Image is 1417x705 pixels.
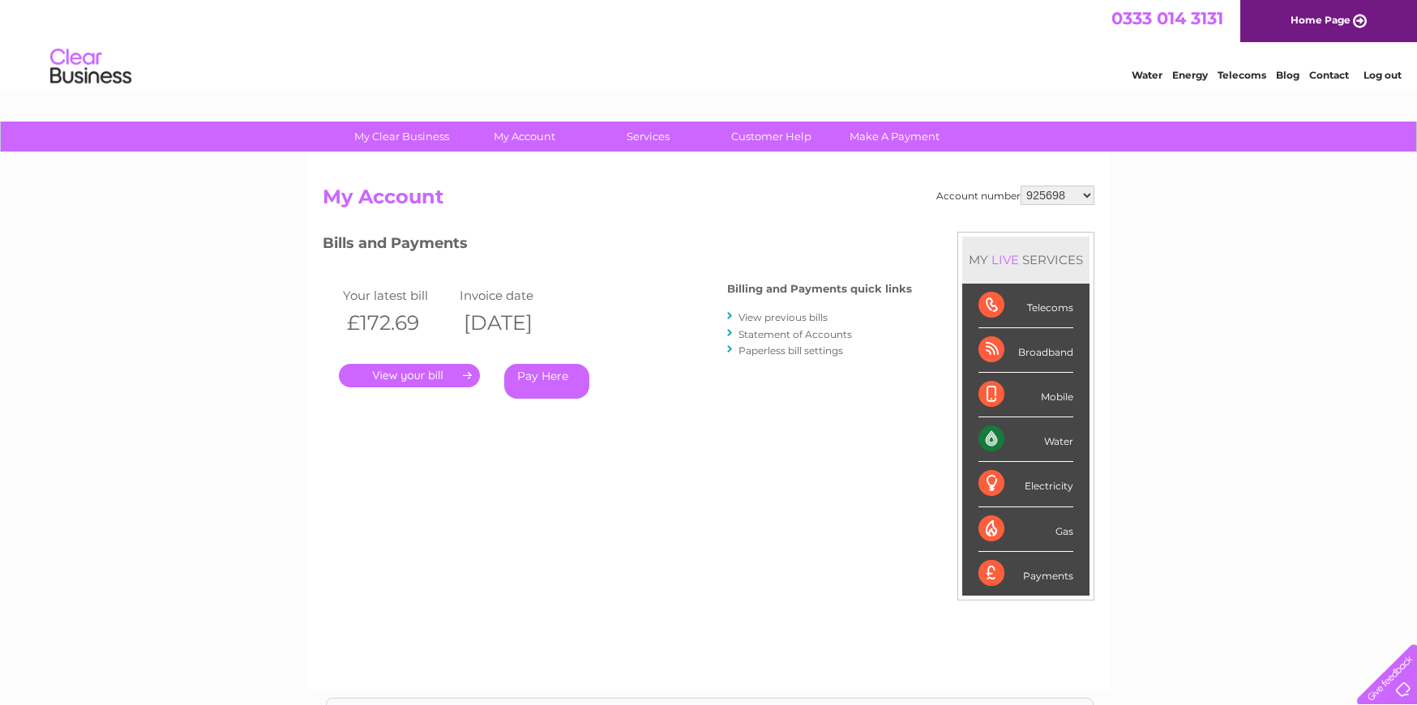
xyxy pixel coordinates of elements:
[1363,69,1402,81] a: Log out
[335,122,469,152] a: My Clear Business
[327,9,1093,79] div: Clear Business is a trading name of Verastar Limited (registered in [GEOGRAPHIC_DATA] No. 3667643...
[978,462,1073,506] div: Electricity
[704,122,838,152] a: Customer Help
[727,283,912,295] h4: Billing and Payments quick links
[1111,8,1223,28] a: 0333 014 3131
[978,284,1073,328] div: Telecoms
[1309,69,1349,81] a: Contact
[978,417,1073,462] div: Water
[738,328,852,340] a: Statement of Accounts
[738,344,843,357] a: Paperless bill settings
[1132,69,1162,81] a: Water
[323,232,912,260] h3: Bills and Payments
[456,306,572,340] th: [DATE]
[1276,69,1299,81] a: Blog
[323,186,1094,216] h2: My Account
[339,284,456,306] td: Your latest bill
[1218,69,1266,81] a: Telecoms
[339,364,480,387] a: .
[978,373,1073,417] div: Mobile
[978,328,1073,373] div: Broadband
[988,252,1022,267] div: LIVE
[458,122,592,152] a: My Account
[738,311,828,323] a: View previous bills
[581,122,715,152] a: Services
[962,237,1090,283] div: MY SERVICES
[504,364,589,399] a: Pay Here
[49,42,132,92] img: logo.png
[978,552,1073,596] div: Payments
[828,122,961,152] a: Make A Payment
[339,306,456,340] th: £172.69
[1172,69,1208,81] a: Energy
[456,284,572,306] td: Invoice date
[978,507,1073,552] div: Gas
[936,186,1094,205] div: Account number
